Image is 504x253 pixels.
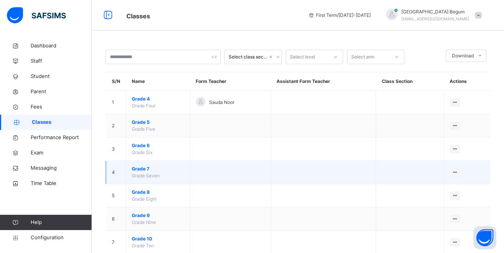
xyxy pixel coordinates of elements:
[132,96,184,102] span: Grade 4
[7,7,66,23] img: safsims
[31,234,92,242] span: Configuration
[106,184,126,208] td: 5
[132,189,184,196] span: Grade 8
[31,57,92,65] span: Staff
[132,219,156,225] span: Grade Nine
[31,219,92,226] span: Help
[132,212,184,219] span: Grade 9
[132,126,155,132] span: Grade Five
[401,16,469,21] span: [EMAIL_ADDRESS][DOMAIN_NAME]
[32,118,92,126] span: Classes
[126,72,190,91] th: Name
[31,180,92,187] span: Time Table
[132,103,155,109] span: Grade Four
[271,72,376,91] th: Assistant Form Teacher
[229,54,268,60] div: Select class section
[31,88,92,96] span: Parent
[132,149,152,155] span: Grade Six
[132,196,157,202] span: Grade Eight
[106,161,126,184] td: 4
[31,149,92,157] span: Exam
[31,164,92,172] span: Messaging
[31,103,92,111] span: Fees
[378,8,486,22] div: Shumsunnahar Begum
[401,8,469,15] span: [GEOGRAPHIC_DATA] Begum
[473,226,496,249] button: Open asap
[308,12,371,19] span: session/term information
[132,119,184,126] span: Grade 5
[106,208,126,231] td: 6
[106,114,126,138] td: 2
[126,12,150,20] span: Classes
[31,42,92,50] span: Dashboard
[132,165,184,172] span: Grade 7
[444,72,490,91] th: Actions
[132,243,154,248] span: Grade Ten
[31,73,92,80] span: Student
[209,99,234,106] span: Sauda Noor
[132,235,184,242] span: Grade 10
[132,173,160,178] span: Grade Seven
[290,50,315,64] div: Select level
[452,52,474,59] span: Download
[132,142,184,149] span: Grade 6
[106,91,126,114] td: 1
[190,72,271,91] th: Form Teacher
[351,50,374,64] div: Select arm
[376,72,444,91] th: Class Section
[31,134,92,141] span: Performance Report
[106,138,126,161] td: 3
[106,72,126,91] th: S/N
